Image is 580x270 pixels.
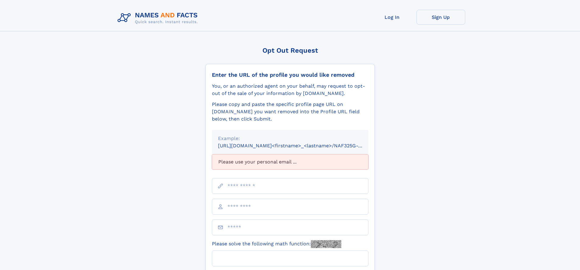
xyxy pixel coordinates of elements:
small: [URL][DOMAIN_NAME]<firstname>_<lastname>/NAF325G-xxxxxxxx [218,143,380,149]
div: Please use your personal email ... [212,154,368,170]
div: Opt Out Request [206,47,375,54]
div: You, or an authorized agent on your behalf, may request to opt-out of the sale of your informatio... [212,82,368,97]
a: Log In [368,10,417,25]
div: Enter the URL of the profile you would like removed [212,72,368,78]
div: Please copy and paste the specific profile page URL on [DOMAIN_NAME] you want removed into the Pr... [212,101,368,123]
label: Please solve the following math function: [212,240,341,248]
img: Logo Names and Facts [115,10,203,26]
div: Example: [218,135,362,142]
a: Sign Up [417,10,465,25]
